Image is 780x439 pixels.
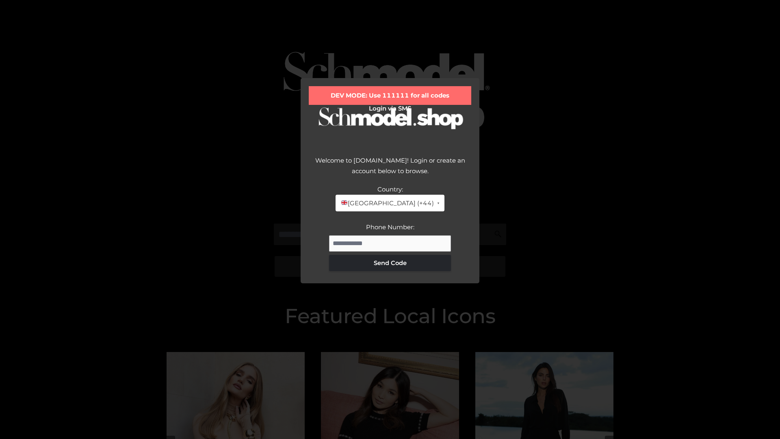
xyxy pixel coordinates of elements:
[309,155,471,184] div: Welcome to [DOMAIN_NAME]! Login or create an account below to browse.
[309,105,471,112] h2: Login via SMS
[366,223,414,231] label: Phone Number:
[340,198,433,209] span: [GEOGRAPHIC_DATA] (+44)
[377,185,403,193] label: Country:
[309,86,471,105] div: DEV MODE: Use 111111 for all codes
[329,255,451,271] button: Send Code
[341,200,347,206] img: 🇬🇧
